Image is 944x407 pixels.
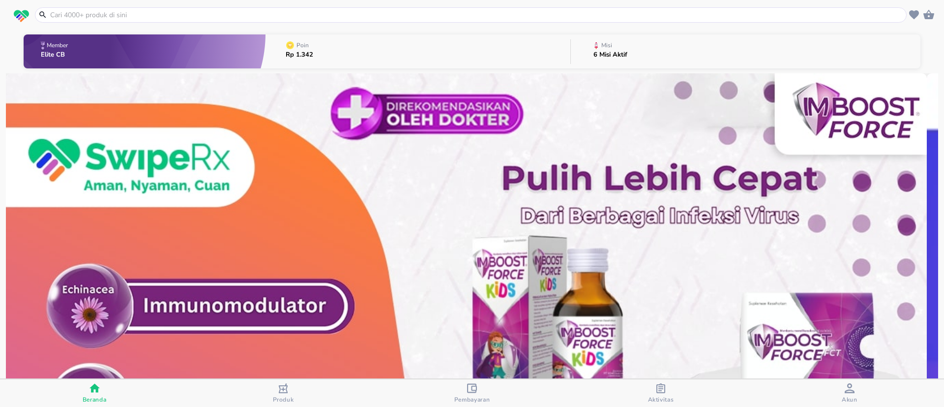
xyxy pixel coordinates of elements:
button: Aktivitas [566,379,755,407]
span: Pembayaran [454,396,490,404]
span: Produk [273,396,294,404]
p: 6 Misi Aktif [593,52,627,58]
p: Poin [296,42,309,48]
span: Akun [842,396,857,404]
p: Misi [601,42,612,48]
p: Elite CB [41,52,70,58]
button: MemberElite CB [24,32,265,71]
img: logo_swiperx_s.bd005f3b.svg [14,10,29,23]
span: Aktivitas [648,396,674,404]
button: Misi6 Misi Aktif [571,32,920,71]
button: Pembayaran [378,379,566,407]
input: Cari 4000+ produk di sini [49,10,904,20]
button: Akun [755,379,944,407]
p: Rp 1.342 [286,52,313,58]
p: Member [47,42,68,48]
span: Beranda [83,396,107,404]
button: Produk [189,379,378,407]
button: PoinRp 1.342 [265,32,570,71]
